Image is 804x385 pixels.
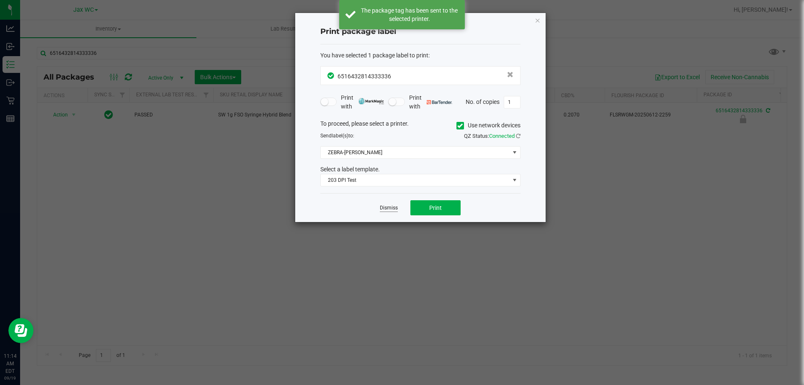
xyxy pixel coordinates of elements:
span: You have selected 1 package label to print [320,52,428,59]
span: 203 DPI Test [321,174,510,186]
button: Print [410,200,461,215]
img: bartender.png [427,100,452,104]
span: Print with [341,93,384,111]
span: Print with [409,93,452,111]
span: Send to: [320,133,354,139]
span: In Sync [327,71,335,80]
span: No. of copies [466,98,500,105]
span: 6516432814333336 [338,73,391,80]
div: To proceed, please select a printer. [314,119,527,132]
span: Print [429,204,442,211]
h4: Print package label [320,26,521,37]
div: The package tag has been sent to the selected printer. [360,6,459,23]
a: Dismiss [380,204,398,212]
img: mark_magic_cybra.png [358,98,384,104]
label: Use network devices [456,121,521,130]
span: label(s) [332,133,348,139]
span: Connected [489,133,515,139]
div: Select a label template. [314,165,527,174]
span: ZEBRA-[PERSON_NAME] [321,147,510,158]
div: : [320,51,521,60]
span: QZ Status: [464,133,521,139]
iframe: Resource center [8,318,33,343]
